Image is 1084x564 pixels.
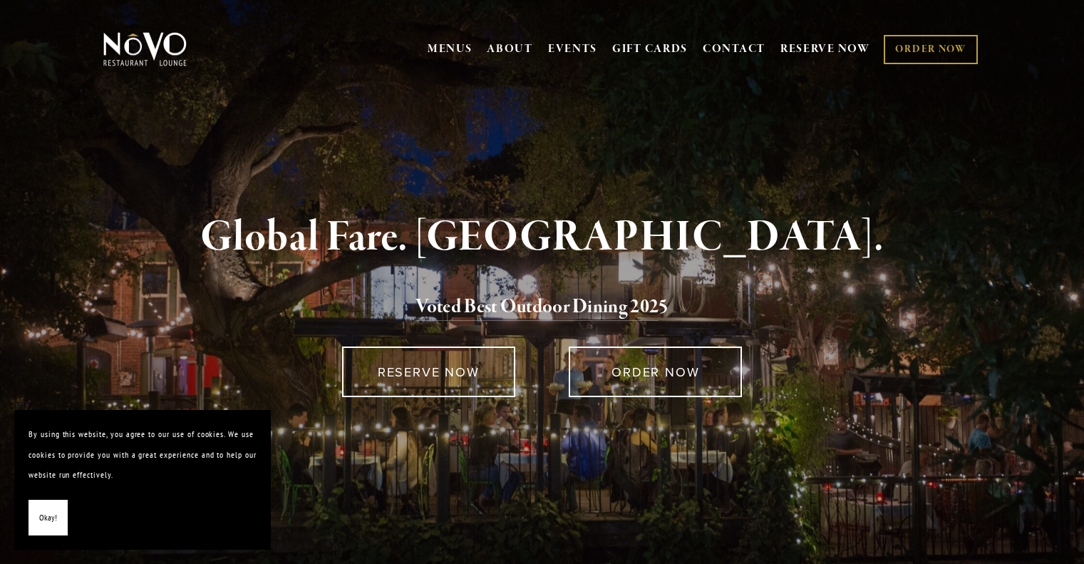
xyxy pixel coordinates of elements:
a: RESERVE NOW [780,36,870,63]
button: Okay! [29,500,68,536]
a: CONTACT [703,36,765,63]
a: ORDER NOW [884,35,977,64]
a: ORDER NOW [569,347,742,397]
section: Cookie banner [14,410,271,550]
a: GIFT CARDS [612,36,688,63]
a: Voted Best Outdoor Dining 202 [415,294,659,322]
a: EVENTS [548,42,597,56]
img: Novo Restaurant &amp; Lounge [100,31,190,67]
p: By using this website, you agree to our use of cookies. We use cookies to provide you with a grea... [29,424,257,486]
h2: 5 [127,292,958,322]
span: Okay! [39,508,57,528]
strong: Global Fare. [GEOGRAPHIC_DATA]. [200,210,884,265]
a: RESERVE NOW [342,347,515,397]
a: MENUS [428,42,473,56]
a: ABOUT [487,42,533,56]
